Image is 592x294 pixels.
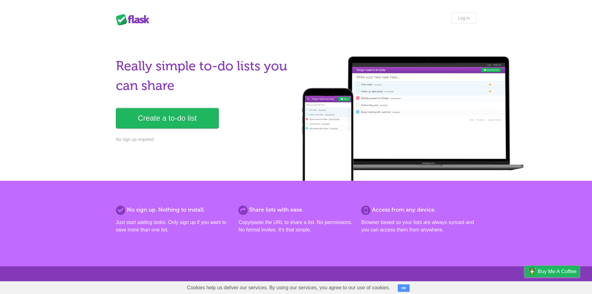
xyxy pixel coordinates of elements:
[116,219,231,234] p: Just start adding tasks. Only sign up if you want to save more than one list.
[361,219,476,234] p: Browser based so your lists are always synced and you can access them from anywhere.
[538,266,576,277] span: Buy me a coffee
[361,206,476,214] h2: Access from any device.
[451,12,476,24] a: Log in
[238,206,353,214] h2: Share lists with ease.
[525,266,580,277] a: Buy me a coffee
[398,284,410,292] button: OK
[181,282,397,294] span: Cookies help us deliver our services. By using our services, you agree to our use of cookies.
[238,219,353,234] p: Copy/paste the URL to share a list. No permissions. No formal invites. It's that simple.
[116,136,292,143] p: No sign up required
[116,206,231,214] h2: No sign up. Nothing to install.
[528,266,536,277] img: Buy me a coffee
[116,108,219,128] a: Create a to-do list
[116,56,292,96] h1: Really simple to-do lists you can share
[116,14,153,25] div: Flask Lists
